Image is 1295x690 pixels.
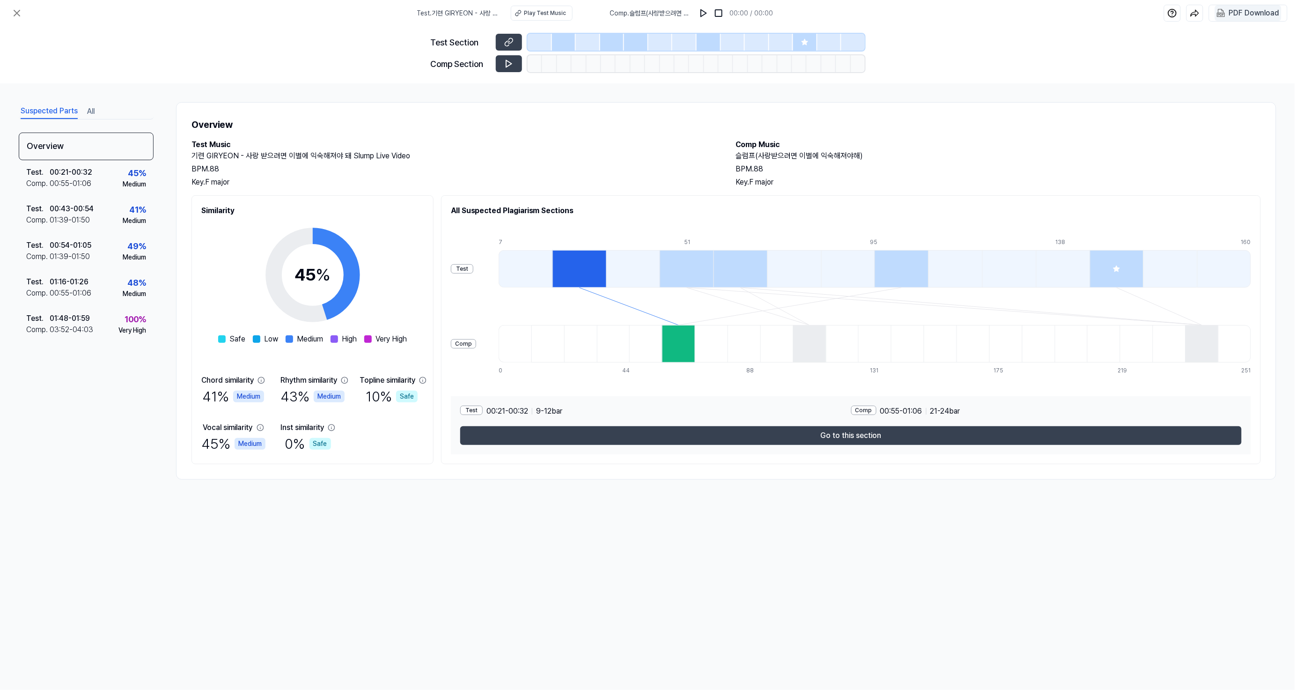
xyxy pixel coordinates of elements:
div: 45 % [128,167,146,179]
div: Comp . [26,288,50,299]
div: 03:52 - 04:03 [50,324,93,335]
button: PDF Download [1215,5,1281,21]
div: 175 [994,366,1027,375]
div: 01:16 - 01:26 [50,276,88,288]
div: 41 % [202,386,264,407]
div: Comp . [26,251,50,262]
div: 0 [499,366,531,375]
div: 0 % [285,433,331,454]
div: 88 [746,366,779,375]
div: 45 [294,262,331,288]
div: 48 % [127,276,146,289]
button: All [87,104,95,119]
div: Test Section [430,36,490,49]
div: 45 % [201,433,265,454]
div: Medium [123,216,146,226]
div: 251 [1242,366,1251,375]
div: 7 [499,238,552,246]
div: PDF Download [1229,7,1280,19]
span: % [316,265,331,285]
span: Comp . 슬럼프(사랑받으려면 이별에 익숙해져야해) [610,8,692,18]
div: 219 [1118,366,1151,375]
div: Comp Section [430,58,490,70]
div: BPM. 88 [736,163,1261,175]
div: 01:48 - 01:59 [50,313,90,324]
div: 131 [870,366,903,375]
div: 00:43 - 00:54 [50,203,94,215]
div: 00:21 - 00:32 [50,167,92,178]
span: 00:21 - 00:32 [486,406,528,417]
div: Inst similarity [280,422,324,433]
h1: Overview [191,118,1261,132]
span: Low [264,334,278,345]
div: 00:55 - 01:06 [50,288,91,299]
div: Very High [118,326,146,335]
div: Test . [26,276,50,288]
div: Comp . [26,178,50,189]
div: 01:39 - 01:50 [50,251,90,262]
button: Go to this section [460,426,1242,445]
div: Safe [309,438,331,450]
div: Test . [26,203,50,215]
div: 00:54 - 01:05 [50,240,91,251]
img: help [1168,8,1177,18]
span: Medium [297,334,323,345]
div: Medium [123,289,146,299]
div: Test [451,264,473,274]
div: Comp [851,406,876,415]
div: Topline similarity [360,375,415,386]
div: Medium [235,438,265,450]
div: 43 % [280,386,345,407]
div: Key. F major [191,177,717,188]
span: Safe [229,334,245,345]
div: Medium [123,179,146,189]
span: 21 - 24 bar [930,406,960,417]
div: Test . [26,167,50,178]
img: PDF Download [1217,9,1225,17]
div: Test . [26,313,50,324]
div: Comp . [26,215,50,226]
span: Test . 기련 GIRYEON - 사랑 받으려면 이별에 익숙해져야 돼 Slump Live Video [417,8,500,18]
div: Play Test Music [524,9,567,17]
div: Rhythm similarity [280,375,337,386]
div: 95 [870,238,924,246]
div: Overview [19,133,154,160]
h2: Test Music [191,139,717,150]
span: Very High [375,334,407,345]
div: 51 [684,238,738,246]
img: play [699,8,708,18]
div: 00:00 / 00:00 [730,8,773,18]
div: 41 % [129,203,146,216]
div: 01:39 - 01:50 [50,215,90,226]
div: 138 [1056,238,1110,246]
img: stop [714,8,723,18]
button: Play Test Music [511,6,573,21]
div: Chord similarity [201,375,254,386]
div: 100 % [125,313,146,326]
div: Vocal similarity [203,422,253,433]
h2: Comp Music [736,139,1261,150]
div: Medium [123,252,146,262]
div: Safe [396,391,418,402]
div: Comp [451,339,476,349]
div: 160 [1241,238,1251,246]
div: 10 % [366,386,418,407]
div: 00:55 - 01:06 [50,178,91,189]
div: Comp . [26,324,50,335]
h2: 기련 GIRYEON - 사랑 받으려면 이별에 익숙해져야 돼 Slump Live Video [191,150,717,162]
button: Suspected Parts [21,104,78,119]
div: 49 % [127,240,146,252]
div: Test [460,406,483,415]
span: 9 - 12 bar [536,406,562,417]
span: High [342,334,357,345]
div: 44 [623,366,655,375]
img: share [1190,8,1199,18]
div: Medium [314,391,345,402]
div: Medium [233,391,264,402]
h2: 슬럼프(사랑받으려면 이별에 익숙해져야해) [736,150,1261,162]
div: Test . [26,240,50,251]
span: 00:55 - 01:06 [880,406,922,417]
div: BPM. 88 [191,163,717,175]
h2: All Suspected Plagiarism Sections [451,205,1251,216]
